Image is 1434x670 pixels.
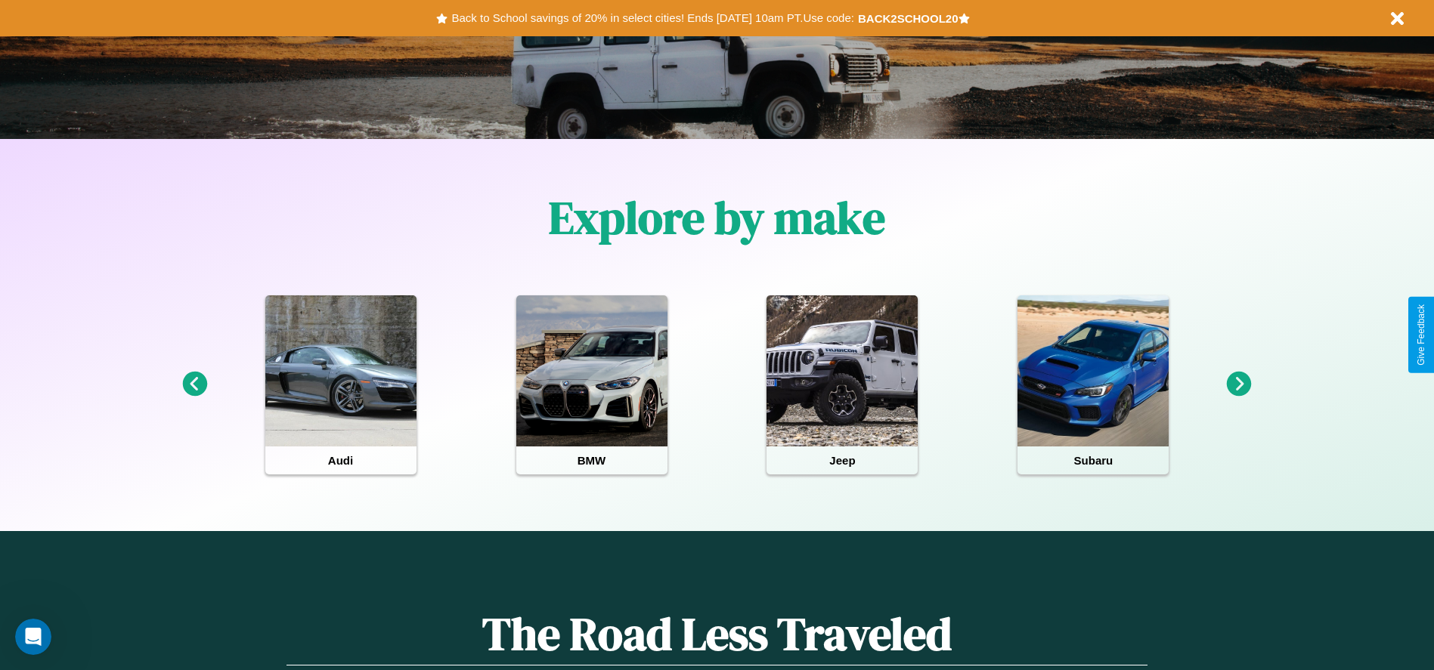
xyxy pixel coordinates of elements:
div: Give Feedback [1416,304,1426,366]
h1: The Road Less Traveled [286,603,1147,665]
h4: Audi [265,446,417,474]
b: BACK2SCHOOL20 [858,12,959,25]
h4: Subaru [1017,446,1169,474]
h4: BMW [516,446,667,474]
button: Back to School savings of 20% in select cities! Ends [DATE] 10am PT.Use code: [448,8,857,29]
h4: Jeep [767,446,918,474]
iframe: Intercom live chat [15,619,51,655]
h1: Explore by make [549,187,885,249]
